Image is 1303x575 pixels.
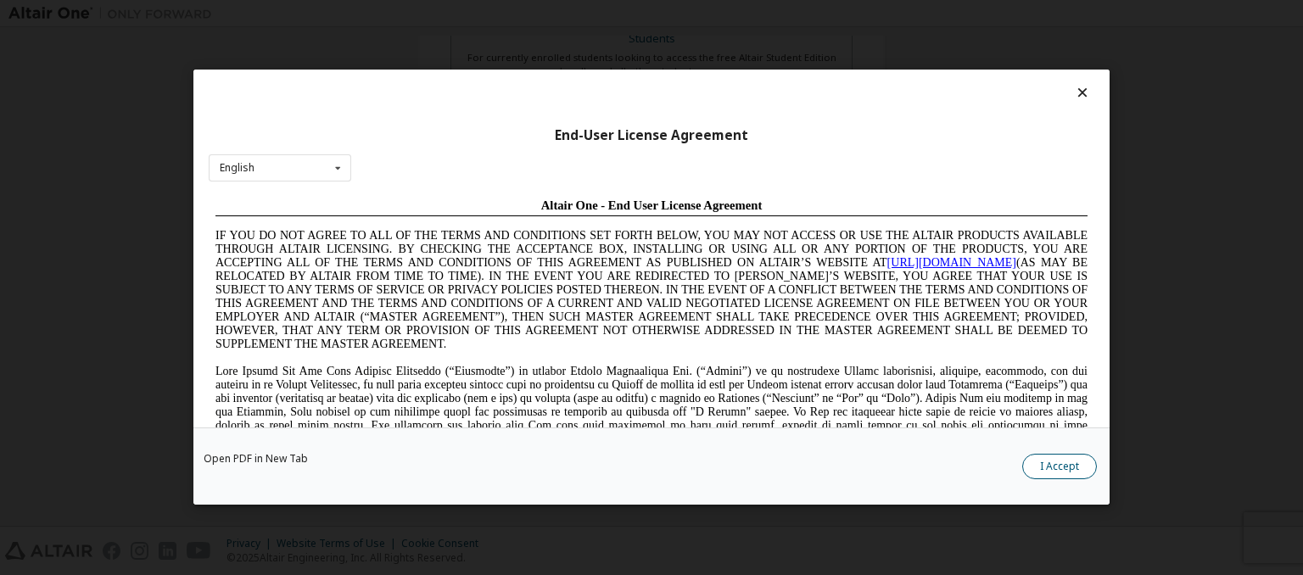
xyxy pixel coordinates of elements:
div: End-User License Agreement [209,127,1094,144]
span: Altair One - End User License Agreement [333,7,554,20]
span: IF YOU DO NOT AGREE TO ALL OF THE TERMS AND CONDITIONS SET FORTH BELOW, YOU MAY NOT ACCESS OR USE... [7,37,879,159]
button: I Accept [1022,455,1097,480]
span: Lore Ipsumd Sit Ame Cons Adipisc Elitseddo (“Eiusmodte”) in utlabor Etdolo Magnaaliqua Eni. (“Adm... [7,173,879,294]
a: [URL][DOMAIN_NAME] [679,64,808,77]
div: English [220,163,254,173]
a: Open PDF in New Tab [204,455,308,465]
